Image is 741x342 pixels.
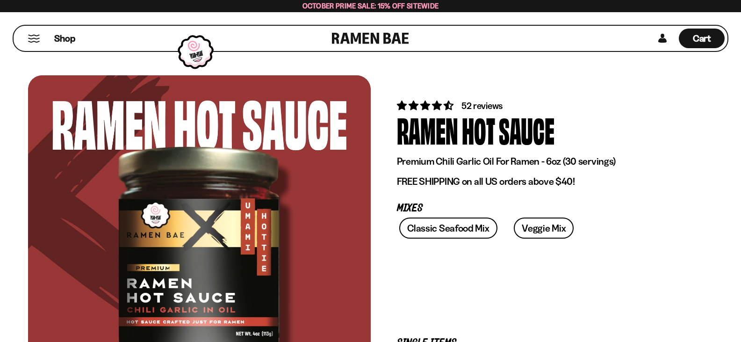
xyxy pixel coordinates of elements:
[499,112,554,147] div: Sauce
[397,204,687,213] p: Mixes
[462,112,495,147] div: Hot
[397,175,687,188] p: FREE SHIPPING on all US orders above $40!
[28,35,40,43] button: Mobile Menu Trigger
[399,218,497,239] a: Classic Seafood Mix
[397,155,687,167] p: Premium Chili Garlic Oil For Ramen - 6oz (30 servings)
[693,33,711,44] span: Cart
[397,100,455,111] span: 4.71 stars
[302,1,439,10] span: October Prime Sale: 15% off Sitewide
[679,26,725,51] div: Cart
[54,32,75,45] span: Shop
[54,29,75,48] a: Shop
[397,112,458,147] div: Ramen
[461,100,503,111] span: 52 reviews
[514,218,574,239] a: Veggie Mix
